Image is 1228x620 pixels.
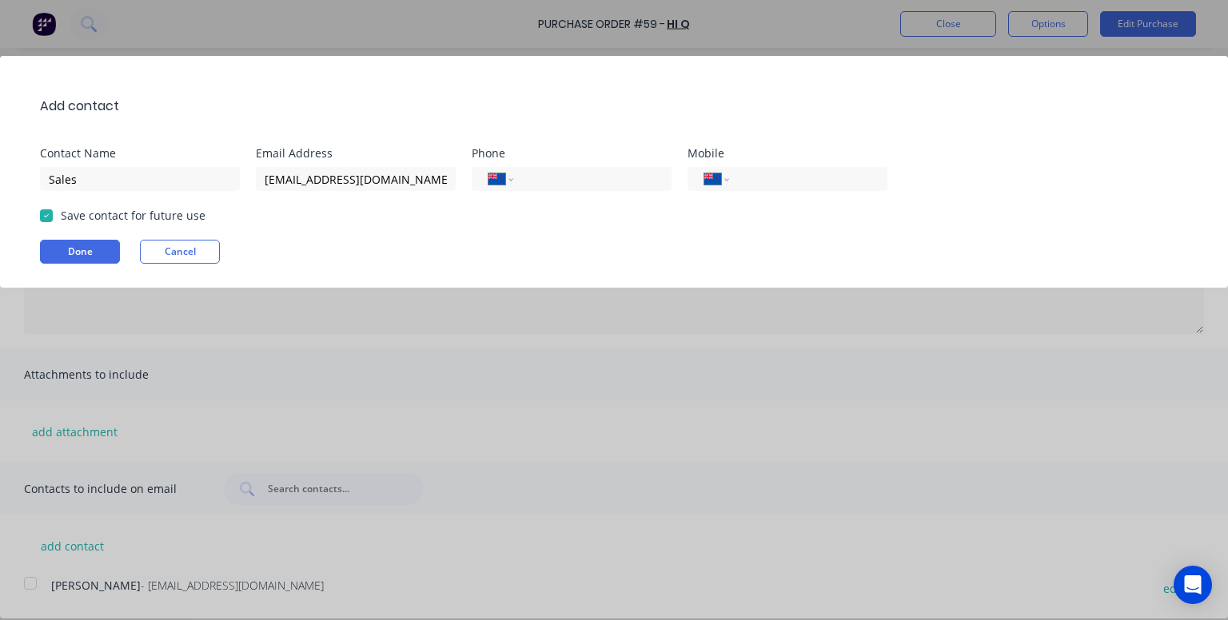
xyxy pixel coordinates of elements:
[61,207,205,224] div: Save contact for future use
[688,148,903,159] div: Mobile
[40,240,120,264] button: Done
[1174,566,1212,604] div: Open Intercom Messenger
[40,97,119,116] div: Add contact
[40,148,256,159] div: Contact Name
[472,148,688,159] div: Phone
[256,148,472,159] div: Email Address
[140,240,220,264] button: Cancel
